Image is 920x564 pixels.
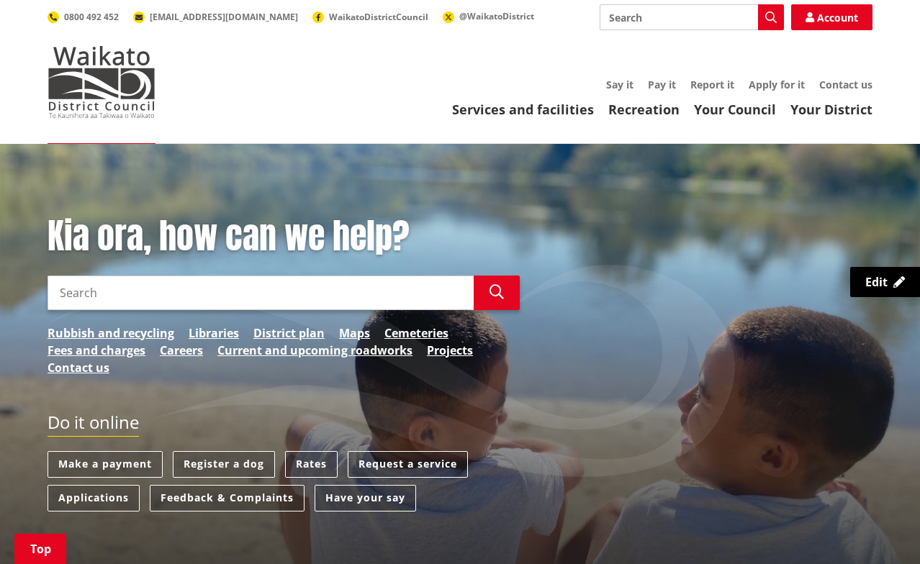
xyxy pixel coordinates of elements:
[64,11,119,23] span: 0800 492 452
[694,101,776,118] a: Your Council
[600,4,784,30] input: Search input
[459,10,534,22] span: @WaikatoDistrict
[150,11,298,23] span: [EMAIL_ADDRESS][DOMAIN_NAME]
[791,4,872,30] a: Account
[150,485,305,511] a: Feedback & Complaints
[133,11,298,23] a: [EMAIL_ADDRESS][DOMAIN_NAME]
[48,276,474,310] input: Search input
[48,485,140,511] a: Applications
[819,78,872,91] a: Contact us
[339,324,370,342] a: Maps
[865,274,888,290] span: Edit
[173,451,275,478] a: Register a dog
[48,342,145,359] a: Fees and charges
[452,101,594,118] a: Services and facilities
[427,342,473,359] a: Projects
[312,11,428,23] a: WaikatoDistrictCouncil
[384,324,448,342] a: Cemeteries
[608,101,680,118] a: Recreation
[790,101,872,118] a: Your District
[253,324,325,342] a: District plan
[14,534,66,564] a: Top
[348,451,468,478] a: Request a service
[48,451,163,478] a: Make a payment
[48,412,139,437] h2: Do it online
[329,11,428,23] span: WaikatoDistrictCouncil
[48,46,155,118] img: Waikato District Council - Te Kaunihera aa Takiwaa o Waikato
[606,78,633,91] a: Say it
[189,324,239,342] a: Libraries
[160,342,203,359] a: Careers
[48,11,119,23] a: 0800 492 452
[648,78,676,91] a: Pay it
[48,216,520,258] h1: Kia ora, how can we help?
[48,324,174,342] a: Rubbish and recycling
[48,359,109,376] a: Contact us
[749,78,805,91] a: Apply for it
[285,451,338,478] a: Rates
[217,342,412,359] a: Current and upcoming roadworks
[315,485,416,511] a: Have your say
[443,10,534,22] a: @WaikatoDistrict
[854,504,906,555] iframe: Messenger Launcher
[850,267,920,297] a: Edit
[690,78,734,91] a: Report it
